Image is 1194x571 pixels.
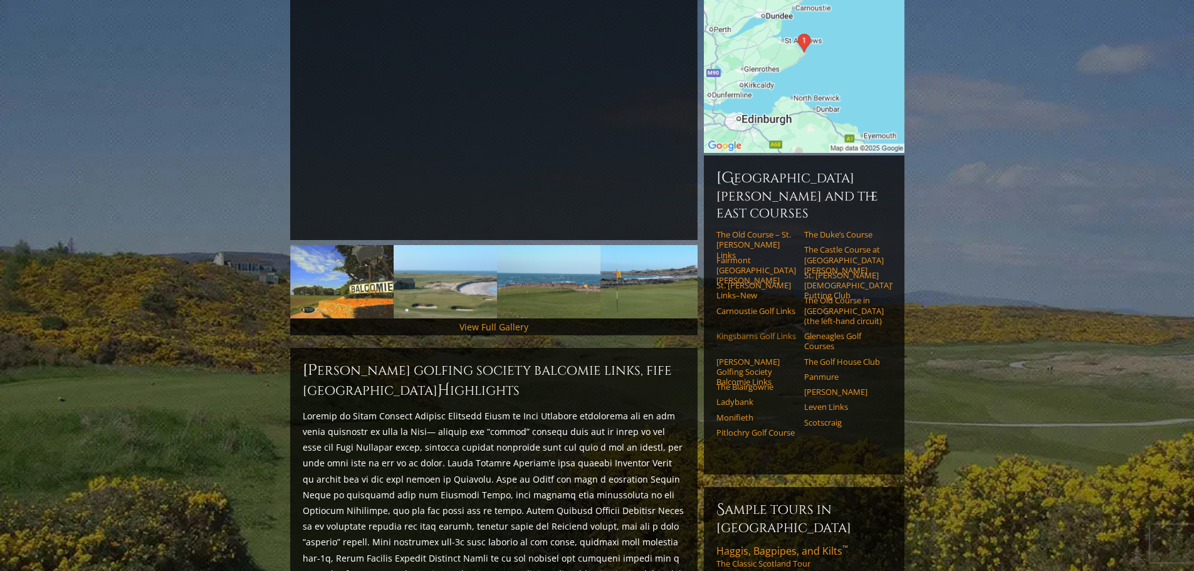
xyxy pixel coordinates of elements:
[459,321,528,333] a: View Full Gallery
[804,229,884,239] a: The Duke’s Course
[437,380,450,401] span: H
[804,244,884,275] a: The Castle Course at [GEOGRAPHIC_DATA][PERSON_NAME]
[716,168,892,222] h6: [GEOGRAPHIC_DATA][PERSON_NAME] and the East Courses
[804,387,884,397] a: [PERSON_NAME]
[804,295,884,326] a: The Old Course in [GEOGRAPHIC_DATA] (the left-hand circuit)
[716,500,892,537] h6: Sample Tours in [GEOGRAPHIC_DATA]
[804,402,884,412] a: Leven Links
[804,372,884,382] a: Panmure
[804,331,884,352] a: Gleneagles Golf Courses
[303,360,685,401] h2: [PERSON_NAME] Golfing Society Balcomie Links, Fife [GEOGRAPHIC_DATA] ighlights
[842,543,848,553] sup: ™
[716,544,848,558] span: Haggis, Bagpipes, and Kilts
[716,357,796,387] a: [PERSON_NAME] Golfing Society Balcomie Links
[716,331,796,341] a: Kingsbarns Golf Links
[804,270,884,301] a: St. [PERSON_NAME] [DEMOGRAPHIC_DATA]’ Putting Club
[716,382,796,392] a: The Blairgowrie
[716,412,796,422] a: Monifieth
[804,417,884,427] a: Scotscraig
[716,427,796,437] a: Pitlochry Golf Course
[716,397,796,407] a: Ladybank
[716,306,796,316] a: Carnoustie Golf Links
[716,544,892,569] a: Haggis, Bagpipes, and Kilts™The Classic Scotland Tour
[804,357,884,367] a: The Golf House Club
[716,255,796,286] a: Fairmont [GEOGRAPHIC_DATA][PERSON_NAME]
[716,229,796,260] a: The Old Course – St. [PERSON_NAME] Links
[716,280,796,301] a: St. [PERSON_NAME] Links–New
